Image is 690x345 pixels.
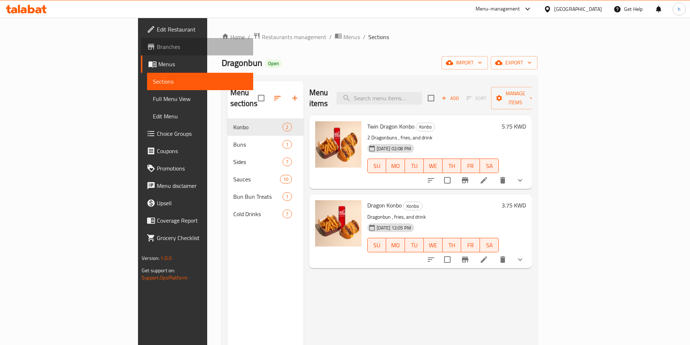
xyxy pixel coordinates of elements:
span: WE [427,161,440,171]
a: Grocery Checklist [141,229,253,247]
a: Coupons [141,142,253,160]
span: Grocery Checklist [157,233,247,242]
button: export [491,56,538,70]
button: Branch-specific-item [456,172,474,189]
div: Bun Bun Treats1 [227,188,304,205]
button: Branch-specific-item [456,251,474,268]
span: Branches [157,42,247,51]
button: show more [511,251,529,268]
span: SU [371,161,384,171]
span: SA [483,240,496,251]
span: SA [483,161,496,171]
div: [GEOGRAPHIC_DATA] [554,5,602,13]
a: Restaurants management [253,32,326,42]
h2: Menu items [309,87,328,109]
div: Bun Bun Treats [233,192,283,201]
span: FR [464,161,477,171]
span: Upsell [157,199,247,207]
svg: Show Choices [516,176,524,185]
a: Branches [141,38,253,55]
span: Select to update [440,252,455,267]
a: Edit Menu [147,108,253,125]
span: Manage items [497,89,534,107]
nav: Menu sections [227,115,304,226]
div: Cold Drinks7 [227,205,304,223]
span: Open [265,60,282,67]
span: Dragon Konbo [367,200,402,211]
div: Sides7 [227,153,304,171]
button: SA [480,159,499,173]
div: items [283,123,292,131]
button: delete [494,251,511,268]
span: Select section [423,91,439,106]
div: Menu-management [476,5,520,13]
span: Promotions [157,164,247,173]
a: Choice Groups [141,125,253,142]
button: WE [424,238,443,252]
span: TU [408,240,421,251]
a: Menus [141,55,253,73]
a: Full Menu View [147,90,253,108]
svg: Show Choices [516,255,524,264]
button: import [442,56,488,70]
span: Menus [343,33,360,41]
span: Select all sections [254,91,269,106]
div: Cold Drinks [233,210,283,218]
button: SU [367,238,386,252]
nav: breadcrumb [222,32,538,42]
button: sort-choices [422,251,440,268]
button: TU [405,159,424,173]
div: items [283,140,292,149]
span: Coverage Report [157,216,247,225]
div: Buns1 [227,136,304,153]
span: Edit Menu [153,112,247,121]
button: Add section [286,89,304,107]
span: Add [440,94,460,102]
a: Upsell [141,194,253,212]
p: 2 Dragonbuns , fries, and drink [367,133,499,142]
a: Support.OpsPlatform [142,273,188,282]
span: 10 [280,176,291,183]
span: Full Menu View [153,94,247,103]
span: MO [389,240,402,251]
span: Menu disclaimer [157,181,247,190]
span: FR [464,240,477,251]
span: 2 [283,124,291,131]
span: Dragonbun [222,55,262,71]
button: SA [480,238,499,252]
div: items [283,192,292,201]
button: TH [443,159,461,173]
button: MO [386,238,405,252]
h6: 3.75 KWD [502,200,526,210]
a: Edit menu item [480,176,488,185]
div: items [283,210,292,218]
button: sort-choices [422,172,440,189]
span: MO [389,161,402,171]
div: Sides [233,157,283,166]
span: Add item [439,93,462,104]
span: Sections [368,33,389,41]
a: Edit menu item [480,255,488,264]
span: [DATE] 12:05 PM [374,224,414,231]
button: MO [386,159,405,173]
span: import [447,58,482,67]
span: Sort sections [269,89,286,107]
span: Version: [142,253,159,263]
span: Select section first [462,93,491,104]
span: TU [408,161,421,171]
button: delete [494,172,511,189]
a: Menu disclaimer [141,177,253,194]
li: / [363,33,365,41]
img: Twin Dragon Konbo [315,121,361,168]
button: FR [461,238,480,252]
div: items [280,175,292,184]
span: Konbo [233,123,283,131]
button: WE [424,159,443,173]
span: export [497,58,532,67]
span: 1 [283,141,291,148]
span: Buns [233,140,283,149]
div: Sauces10 [227,171,304,188]
span: Restaurants management [262,33,326,41]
